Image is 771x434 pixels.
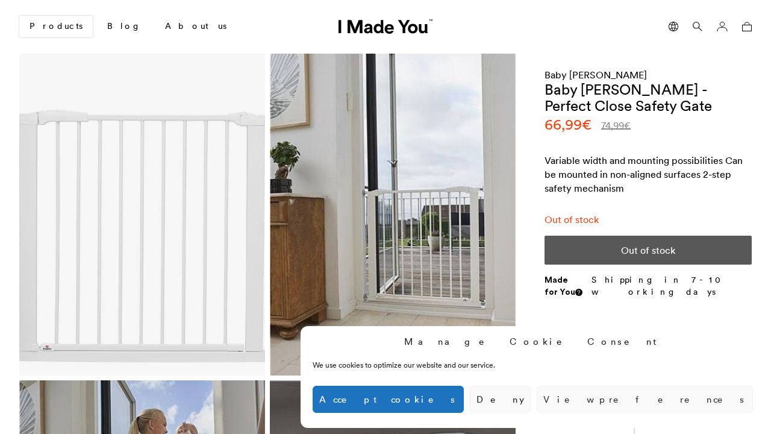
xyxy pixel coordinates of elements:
[313,386,464,413] button: Accept cookies
[98,16,151,37] a: Blog
[545,115,592,134] bdi: 66,99
[592,274,752,298] p: Shipping in 7-10 working days
[537,386,753,413] button: View preferences
[545,213,599,225] span: Out of stock
[582,115,592,134] span: €
[313,360,574,371] div: We use cookies to optimize our website and our service.
[545,81,752,114] h1: Baby [PERSON_NAME] - Perfect Close Safety Gate
[19,16,93,37] a: Products
[577,290,581,295] img: Info sign
[470,386,531,413] button: Deny
[601,119,631,131] bdi: 74,99
[624,119,631,131] span: €
[155,16,236,37] a: About us
[404,335,662,348] div: Manage Cookie Consent
[545,154,752,196] div: Variable width and mounting possibilities Can be mounted in non-aligned surfaces 2-step safety me...
[545,274,582,297] strong: Made for You
[545,69,647,81] a: Baby [PERSON_NAME]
